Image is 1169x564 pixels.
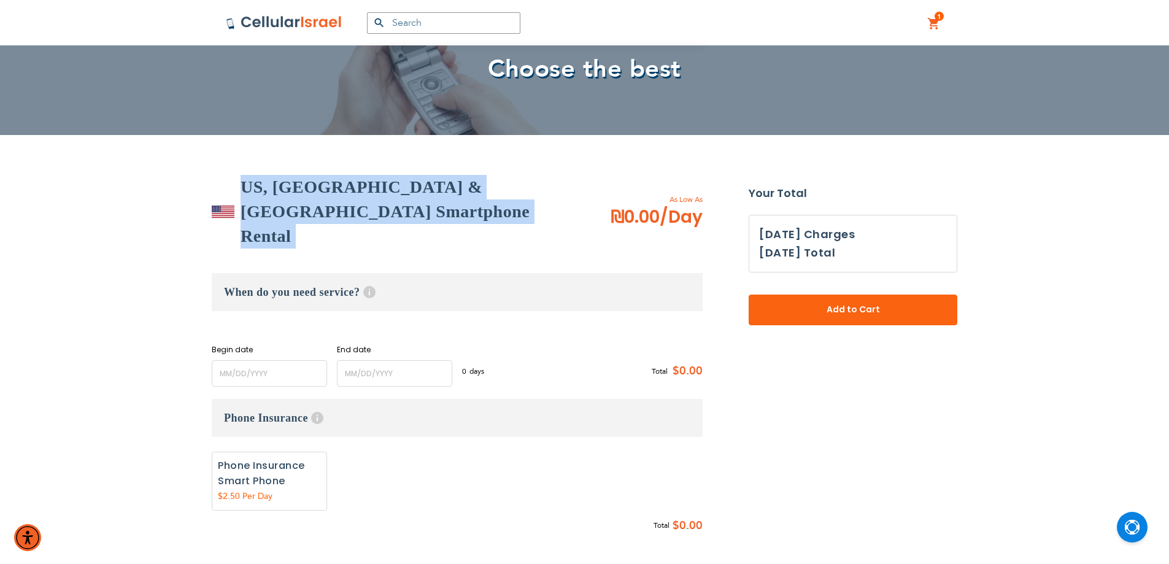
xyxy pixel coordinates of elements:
img: US, Canada & Mexico Smartphone Rental [212,206,234,218]
span: Total [654,519,669,532]
img: Cellular Israel Logo [226,15,342,30]
h2: US, [GEOGRAPHIC_DATA] & [GEOGRAPHIC_DATA] Smartphone Rental [241,175,577,249]
button: Add to Cart [749,295,957,325]
span: days [469,366,484,377]
span: ₪0.00 [611,205,703,230]
h3: When do you need service? [212,273,703,311]
label: Begin date [212,344,327,355]
h3: [DATE] Total [759,244,835,262]
input: MM/DD/YYYY [337,360,452,387]
span: Help [311,412,323,424]
h3: [DATE] Charges [759,225,947,244]
span: 0 [462,366,469,377]
span: $0.00 [668,362,703,381]
span: Help [363,286,376,298]
input: Search [367,12,520,34]
span: /Day [660,205,703,230]
span: Total [652,366,668,377]
a: 1 [927,17,941,31]
span: Choose the best [488,52,681,86]
div: Accessibility Menu [14,524,41,551]
span: 0.00 [679,517,703,535]
span: Add to Cart [789,303,917,316]
label: End date [337,344,452,355]
span: As Low As [577,194,703,205]
strong: Your Total [749,184,957,203]
span: 1 [937,12,941,21]
h3: Phone Insurance [212,399,703,437]
input: MM/DD/YYYY [212,360,327,387]
span: $ [673,517,679,535]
